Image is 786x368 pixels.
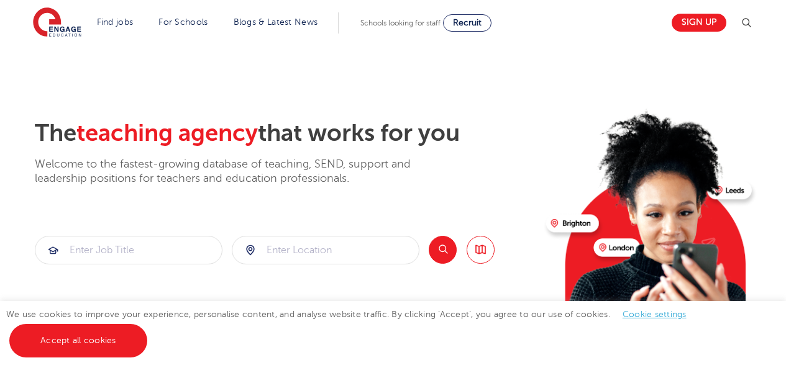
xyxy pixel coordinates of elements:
input: Submit [232,236,419,264]
a: Find jobs [97,17,134,27]
span: We use cookies to improve your experience, personalise content, and analyse website traffic. By c... [6,310,699,345]
button: Search [429,236,457,264]
span: teaching agency [76,120,258,146]
a: Sign up [672,14,726,32]
div: Submit [35,236,222,264]
img: Engage Education [33,7,81,38]
a: Blogs & Latest News [234,17,318,27]
p: Welcome to the fastest-growing database of teaching, SEND, support and leadership positions for t... [35,157,445,186]
input: Submit [35,236,222,264]
h2: The that works for you [35,119,536,148]
a: Cookie settings [623,310,687,319]
a: Recruit [443,14,491,32]
a: For Schools [158,17,208,27]
span: Recruit [453,18,482,27]
a: Accept all cookies [9,324,147,357]
div: Submit [232,236,419,264]
span: Schools looking for staff [360,19,441,27]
